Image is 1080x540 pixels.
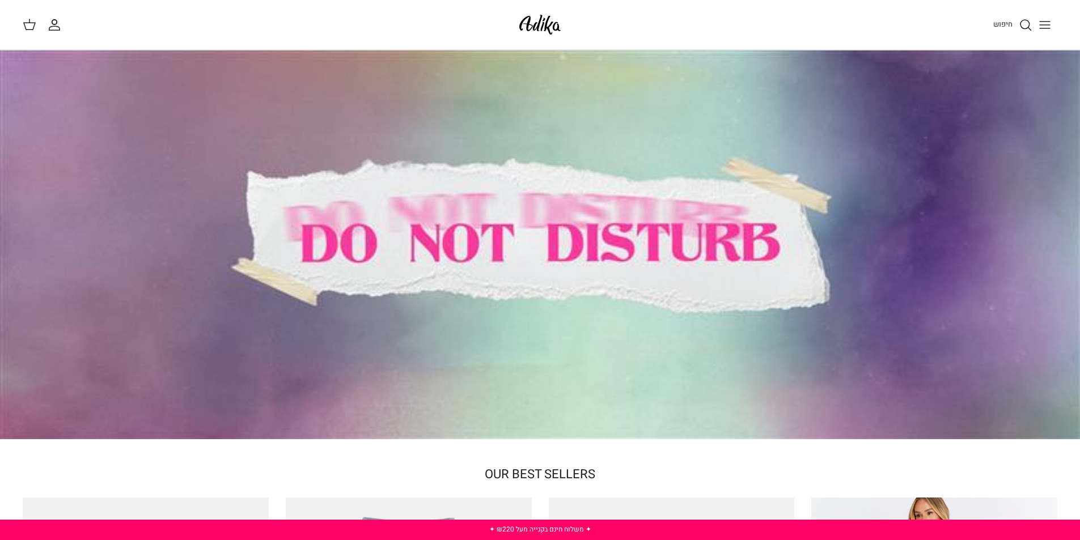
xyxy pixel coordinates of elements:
[48,18,66,32] a: החשבון שלי
[1032,12,1057,37] button: Toggle menu
[516,11,564,38] img: Adika IL
[485,465,595,483] a: OUR BEST SELLERS
[489,524,591,534] a: ✦ משלוח חינם בקנייה מעל ₪220 ✦
[993,19,1013,29] span: חיפוש
[993,18,1032,32] a: חיפוש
